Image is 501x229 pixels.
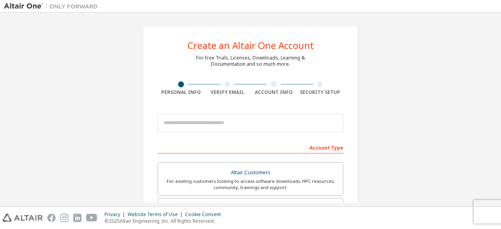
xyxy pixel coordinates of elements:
img: linkedin.svg [73,214,81,222]
div: Privacy [105,211,128,218]
div: Create an Altair One Account [187,41,314,50]
div: Personal Info [158,89,204,96]
div: For existing customers looking to access software downloads, HPC resources, community, trainings ... [163,178,338,191]
img: youtube.svg [86,214,97,222]
img: altair_logo.svg [2,214,43,222]
div: Cookie Consent [185,211,225,218]
img: facebook.svg [47,214,56,222]
div: Website Terms of Use [128,211,185,218]
div: Verify Email [204,89,251,96]
p: © 2025 Altair Engineering, Inc. All Rights Reserved. [105,218,225,224]
div: For Free Trials, Licenses, Downloads, Learning & Documentation and so much more. [196,55,305,67]
img: Altair One [4,2,102,10]
div: Account Info [250,89,297,96]
div: Security Setup [297,89,344,96]
div: Altair Customers [163,167,338,178]
div: Account Type [158,141,343,153]
img: instagram.svg [60,214,68,222]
